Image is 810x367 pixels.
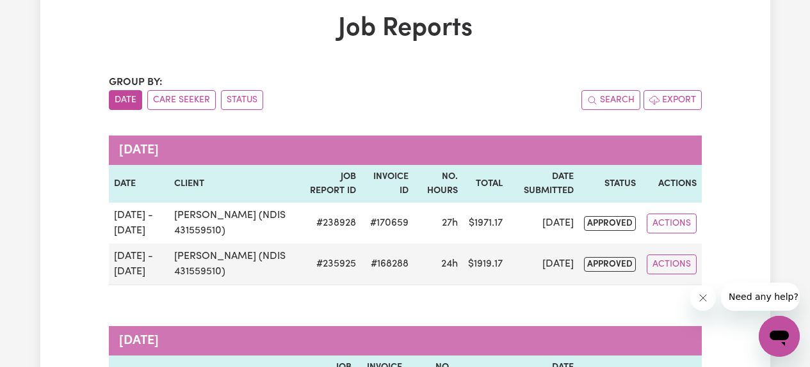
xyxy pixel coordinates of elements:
button: sort invoices by care seeker [147,90,216,110]
th: Job Report ID [300,165,360,203]
td: #170659 [361,203,414,244]
button: Search [581,90,640,110]
button: sort invoices by paid status [221,90,263,110]
th: Date Submitted [508,165,579,203]
caption: [DATE] [109,136,702,165]
button: sort invoices by date [109,90,142,110]
button: Export [644,90,702,110]
button: Actions [647,254,697,274]
th: Invoice ID [361,165,414,203]
caption: [DATE] [109,326,702,355]
th: Actions [641,165,701,203]
iframe: Close message [690,285,716,311]
iframe: Message from company [721,283,800,311]
td: # 235925 [300,244,360,285]
th: Total [463,165,508,203]
th: Date [109,165,170,203]
td: [DATE] - [DATE] [109,244,170,285]
th: Client [169,165,300,203]
td: #168288 [361,244,414,285]
th: Status [579,165,641,203]
span: Group by: [109,77,163,88]
th: No. Hours [414,165,463,203]
td: # 238928 [300,203,360,244]
h1: Job Reports [109,13,702,44]
td: $ 1919.17 [463,244,508,285]
span: approved [584,257,636,272]
td: [DATE] [508,203,579,244]
span: 24 hours [441,259,458,269]
iframe: Button to launch messaging window [759,316,800,357]
span: 27 hours [442,218,458,228]
button: Actions [647,214,697,233]
span: approved [584,216,636,231]
td: [PERSON_NAME] (NDIS 431559510) [169,203,300,244]
td: [DATE] [508,244,579,285]
td: [DATE] - [DATE] [109,203,170,244]
td: [PERSON_NAME] (NDIS 431559510) [169,244,300,285]
td: $ 1971.17 [463,203,508,244]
